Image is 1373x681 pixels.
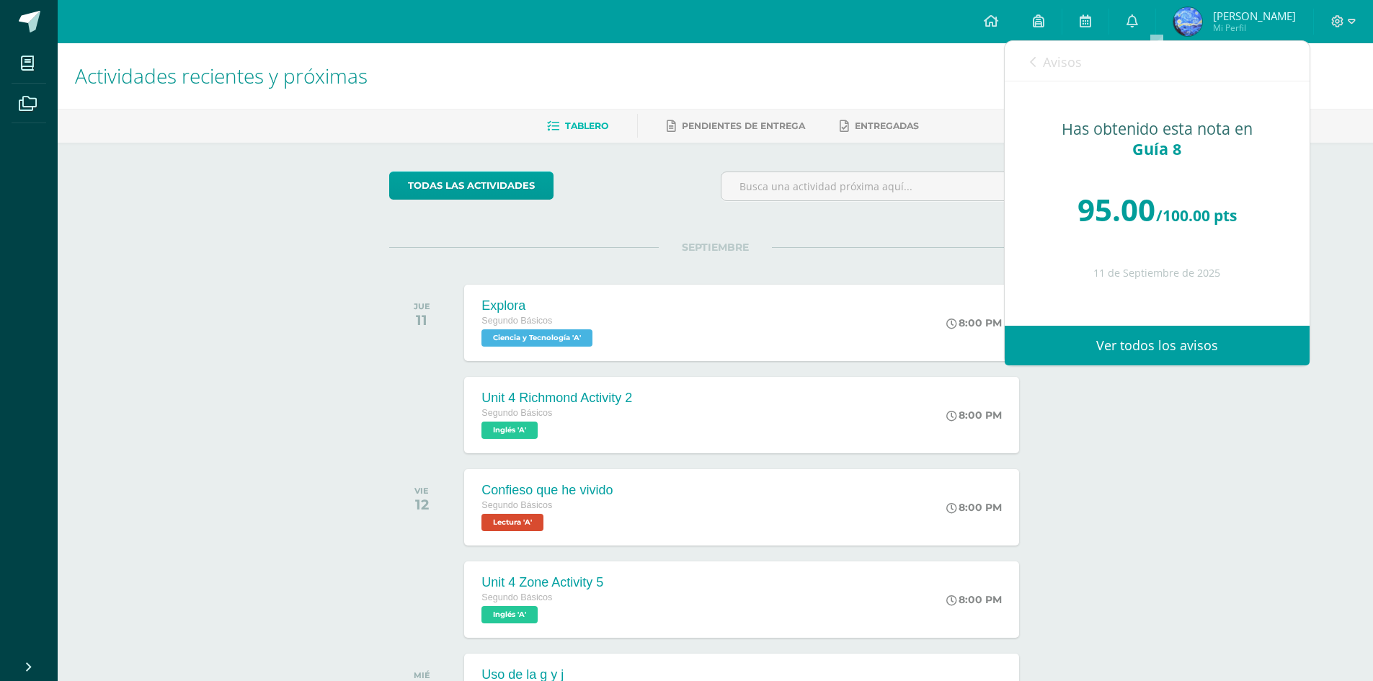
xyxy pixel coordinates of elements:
div: Has obtenido esta nota en [1034,119,1281,159]
div: VIE [414,486,429,496]
div: MIÉ [414,670,430,680]
span: Ciencia y Tecnología 'A' [481,329,592,347]
div: 8:00 PM [946,593,1002,606]
div: 12 [414,496,429,513]
div: Explora [481,298,596,313]
span: Segundo Básicos [481,500,552,510]
span: Inglés 'A' [481,606,538,623]
span: Inglés 'A' [481,422,538,439]
span: Segundo Básicos [481,592,552,602]
div: Confieso que he vivido [481,483,613,498]
div: 8:00 PM [946,501,1002,514]
img: 499db3e0ff4673b17387711684ae4e5c.png [1173,7,1202,36]
span: /100.00 pts [1156,205,1237,226]
a: Tablero [547,115,608,138]
div: 8:00 PM [946,316,1002,329]
div: JUE [414,301,430,311]
span: 95.00 [1077,189,1155,230]
a: todas las Actividades [389,172,554,200]
span: [PERSON_NAME] [1213,9,1296,23]
div: 11 de Septiembre de 2025 [1034,267,1281,280]
span: Tablero [565,120,608,131]
span: Pendientes de entrega [682,120,805,131]
span: Mi Perfil [1213,22,1296,34]
span: SEPTIEMBRE [659,241,772,254]
span: Guía 8 [1132,138,1181,159]
div: Unit 4 Zone Activity 5 [481,575,603,590]
span: Segundo Básicos [481,408,552,418]
input: Busca una actividad próxima aquí... [721,172,1041,200]
span: Actividades recientes y próximas [75,62,368,89]
div: Unit 4 Richmond Activity 2 [481,391,632,406]
a: Entregadas [840,115,919,138]
span: Avisos [1043,53,1082,71]
span: Lectura 'A' [481,514,543,531]
span: Entregadas [855,120,919,131]
a: Ver todos los avisos [1005,326,1310,365]
a: Pendientes de entrega [667,115,805,138]
div: 8:00 PM [946,409,1002,422]
span: Segundo Básicos [481,316,552,326]
div: 11 [414,311,430,329]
